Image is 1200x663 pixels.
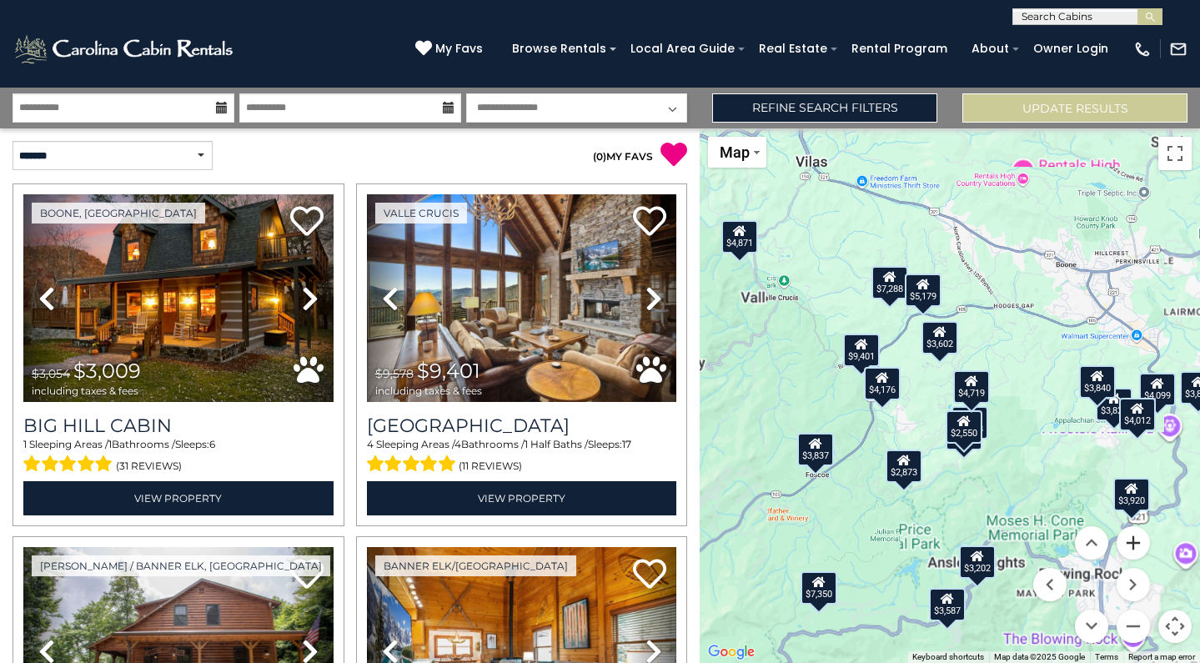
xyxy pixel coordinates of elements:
[415,40,487,58] a: My Favs
[1025,36,1117,62] a: Owner Login
[367,414,677,437] a: [GEOGRAPHIC_DATA]
[435,40,483,58] span: My Favs
[951,406,988,439] div: $2,698
[953,370,990,404] div: $4,719
[32,203,205,224] a: Boone, [GEOGRAPHIC_DATA]
[32,555,330,576] a: [PERSON_NAME] / Banner Elk, [GEOGRAPHIC_DATA]
[886,450,923,483] div: $2,873
[721,220,758,254] div: $4,871
[633,204,666,240] a: Add to favorites
[504,36,615,62] a: Browse Rentals
[1114,477,1151,510] div: $3,920
[23,414,334,437] a: Big Hill Cabin
[871,265,908,299] div: $7,288
[593,150,606,163] span: ( )
[367,194,677,402] img: thumbnail_163270761.jpeg
[367,481,677,515] a: View Property
[23,194,334,402] img: thumbnail_163280488.jpeg
[32,385,141,396] span: including taxes & fees
[622,36,743,62] a: Local Area Guide
[921,320,958,354] div: $3,602
[905,274,941,307] div: $5,179
[1095,652,1118,661] a: Terms
[593,150,653,163] a: (0)MY FAVS
[720,143,750,161] span: Map
[375,366,414,381] span: $9,578
[367,438,374,450] span: 4
[459,455,522,477] span: (11 reviews)
[375,203,467,224] a: Valle Crucis
[843,333,880,366] div: $9,401
[23,437,334,477] div: Sleeping Areas / Bathrooms / Sleeps:
[209,438,215,450] span: 6
[962,93,1187,123] button: Update Results
[108,438,112,450] span: 1
[1140,373,1177,406] div: $4,099
[73,359,141,383] span: $3,009
[290,204,324,240] a: Add to favorites
[994,652,1085,661] span: Map data ©2025 Google
[704,641,759,663] a: Open this area in Google Maps (opens a new window)
[23,481,334,515] a: View Property
[367,414,677,437] h3: Cucumber Tree Lodge
[32,366,70,381] span: $3,054
[375,385,482,396] span: including taxes & fees
[946,416,983,450] div: $2,118
[704,641,759,663] img: Google
[1133,40,1152,58] img: phone-regular-white.png
[912,651,984,663] button: Keyboard shortcuts
[963,36,1017,62] a: About
[797,433,834,466] div: $3,837
[367,437,677,477] div: Sleeping Areas / Bathrooms / Sleeps:
[1096,388,1132,421] div: $3,821
[864,366,901,399] div: $4,176
[1117,568,1150,601] button: Move right
[13,33,238,66] img: White-1-2.png
[959,545,996,579] div: $3,202
[708,137,766,168] button: Change map style
[116,455,182,477] span: (31 reviews)
[454,438,461,450] span: 4
[1158,137,1192,170] button: Toggle fullscreen view
[946,410,982,444] div: $2,550
[843,36,956,62] a: Rental Program
[1158,610,1192,643] button: Map camera controls
[712,93,937,123] a: Refine Search Filters
[525,438,588,450] span: 1 Half Baths /
[1117,610,1150,643] button: Zoom out
[596,150,603,163] span: 0
[1075,526,1108,560] button: Move up
[1075,610,1108,643] button: Move down
[417,359,480,383] span: $9,401
[622,438,631,450] span: 17
[751,36,836,62] a: Real Estate
[633,557,666,593] a: Add to favorites
[801,570,837,604] div: $7,350
[929,588,966,621] div: $3,587
[1169,40,1187,58] img: mail-regular-white.png
[1128,652,1195,661] a: Report a map error
[1117,526,1150,560] button: Zoom in
[1119,398,1156,431] div: $4,012
[1033,568,1067,601] button: Move left
[375,555,576,576] a: Banner Elk/[GEOGRAPHIC_DATA]
[23,438,27,450] span: 1
[1079,364,1116,398] div: $3,840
